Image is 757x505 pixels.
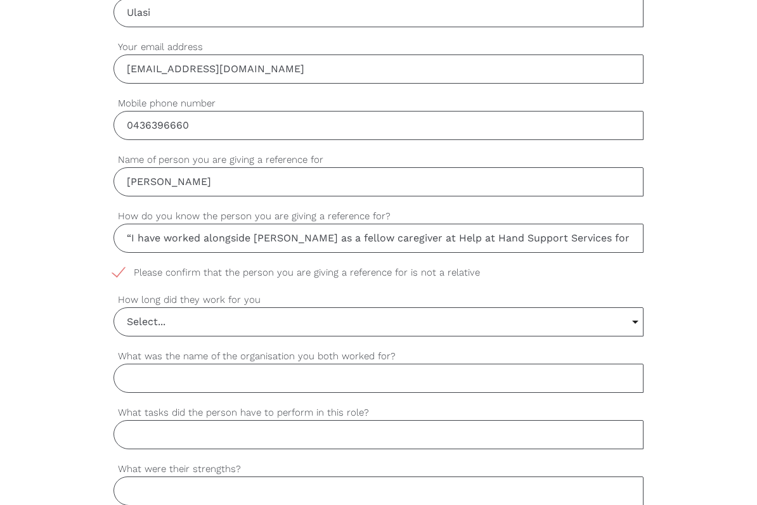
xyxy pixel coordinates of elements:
label: What was the name of the organisation you both worked for? [113,349,644,364]
label: Your email address [113,40,644,54]
label: How long did they work for you [113,293,644,307]
span: Please confirm that the person you are giving a reference for is not a relative [113,265,504,280]
label: Name of person you are giving a reference for [113,153,644,167]
label: How do you know the person you are giving a reference for? [113,209,644,224]
label: What were their strengths? [113,462,644,476]
label: What tasks did the person have to perform in this role? [113,406,644,420]
label: Mobile phone number [113,96,644,111]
